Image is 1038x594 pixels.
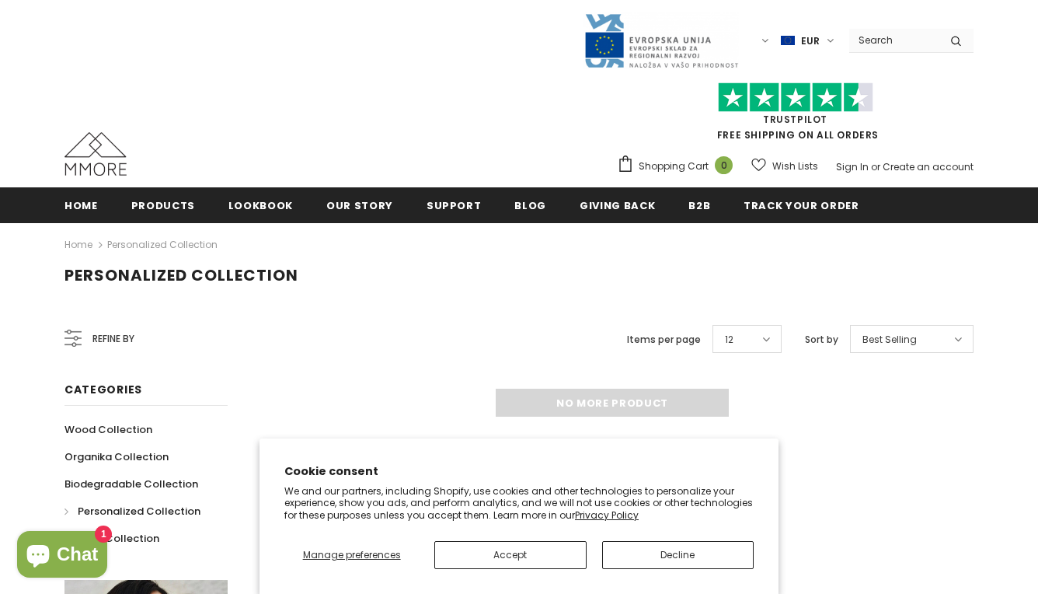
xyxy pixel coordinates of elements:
span: Wood Collection [64,422,152,437]
a: support [427,187,482,222]
span: support [427,198,482,213]
a: Blog [514,187,546,222]
span: Best Selling [862,332,917,348]
button: Manage preferences [284,541,419,569]
span: Shopping Cart [639,159,709,174]
span: Personalized Collection [78,504,200,519]
a: Giving back [580,187,655,222]
a: Biodegradable Collection [64,470,198,498]
input: Search Site [849,29,939,51]
img: Javni Razpis [583,12,739,69]
a: Shopping Cart 0 [617,155,740,178]
a: Personalized Collection [107,238,218,251]
label: Sort by [805,332,838,348]
span: Biodegradable Collection [64,477,198,491]
a: Track your order [744,187,859,222]
a: Organika Collection [64,443,169,470]
p: We and our partners, including Shopify, use cookies and other technologies to personalize your ex... [284,485,754,522]
h2: Cookie consent [284,463,754,480]
span: 12 [725,332,733,348]
a: Lookbook [228,187,293,222]
span: EUR [801,33,820,49]
a: Trustpilot [763,113,827,126]
a: Home [64,236,92,254]
span: Lookbook [228,198,293,213]
span: Personalized Collection [64,264,298,286]
span: Home [64,198,98,213]
a: Wish Lists [751,152,818,180]
span: Giving back [580,198,655,213]
a: Products [131,187,195,222]
inbox-online-store-chat: Shopify online store chat [12,531,112,582]
span: B2B [688,198,710,213]
a: Chakra Collection [64,525,159,552]
span: Organika Collection [64,449,169,464]
span: Products [131,198,195,213]
a: Home [64,187,98,222]
label: Items per page [627,332,701,348]
img: MMORE Cases [64,132,127,176]
span: or [871,160,880,173]
a: Our Story [326,187,393,222]
a: B2B [688,187,710,222]
span: Wish Lists [772,159,818,174]
span: Track your order [744,198,859,213]
span: Categories [64,382,142,397]
a: Wood Collection [64,416,152,443]
span: Refine by [92,330,134,348]
button: Decline [602,541,754,569]
span: FREE SHIPPING ON ALL ORDERS [617,89,974,142]
span: Our Story [326,198,393,213]
img: Trust Pilot Stars [718,82,873,113]
a: Javni Razpis [583,33,739,47]
a: Create an account [883,160,974,173]
span: 0 [715,156,733,174]
span: Manage preferences [303,548,401,561]
a: Privacy Policy [575,508,639,522]
a: Sign In [836,160,869,173]
a: Personalized Collection [64,498,200,525]
button: Accept [434,541,586,569]
span: Blog [514,198,546,213]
